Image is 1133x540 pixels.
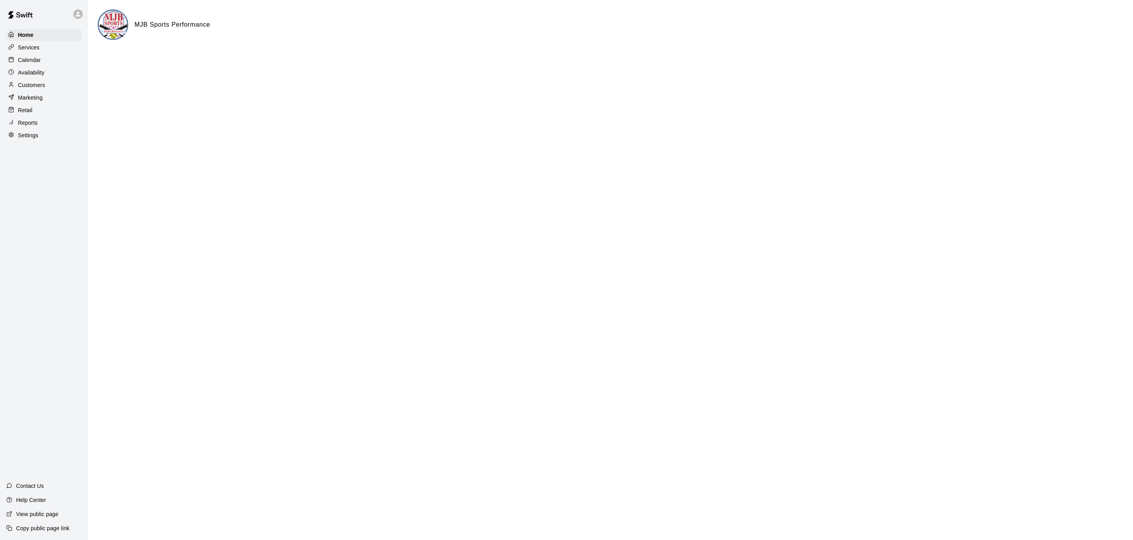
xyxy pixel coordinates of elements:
[16,524,69,532] p: Copy public page link
[18,81,45,89] p: Customers
[18,31,34,39] p: Home
[18,94,43,102] p: Marketing
[6,42,82,53] a: Services
[18,56,41,64] p: Calendar
[18,69,45,76] p: Availability
[99,11,128,40] img: MJB Sports Performance logo
[16,510,58,518] p: View public page
[16,496,46,504] p: Help Center
[18,106,33,114] p: Retail
[18,131,38,139] p: Settings
[6,29,82,41] a: Home
[6,129,82,141] a: Settings
[6,54,82,66] a: Calendar
[6,79,82,91] a: Customers
[18,44,40,51] p: Services
[16,482,44,490] p: Contact Us
[6,104,82,116] a: Retail
[18,119,38,127] p: Reports
[135,20,210,30] h6: MJB Sports Performance
[6,117,82,129] a: Reports
[6,67,82,78] a: Availability
[6,92,82,104] a: Marketing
